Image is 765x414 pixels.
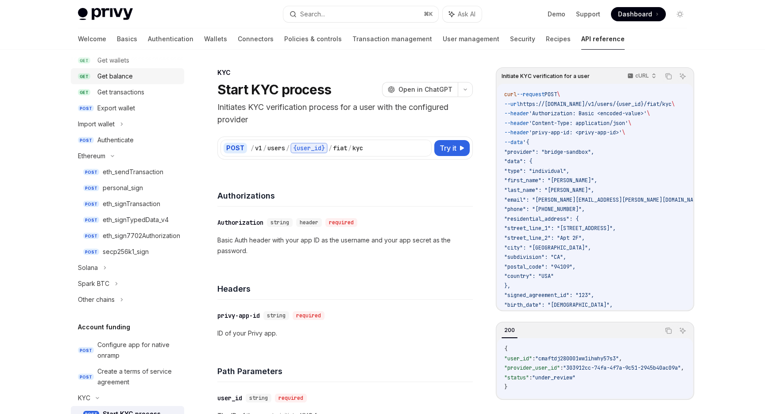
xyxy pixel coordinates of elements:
[504,158,532,165] span: "data": {
[611,7,666,21] a: Dashboard
[78,89,90,96] span: GET
[97,366,179,387] div: Create a terms of service agreement
[217,365,473,377] h4: Path Parameters
[352,28,432,50] a: Transaction management
[545,91,557,98] span: POST
[78,262,98,273] div: Solana
[78,151,105,161] div: Ethereum
[628,120,631,127] span: \
[504,187,594,194] span: "last_name": "[PERSON_NAME]",
[328,144,332,152] div: /
[78,119,115,129] div: Import wallet
[78,347,94,354] span: POST
[529,129,622,136] span: 'privy-app-id: <privy-app-id>'
[504,196,709,203] span: "email": "[PERSON_NAME][EMAIL_ADDRESS][PERSON_NAME][DOMAIN_NAME]",
[504,383,507,391] span: }
[563,364,681,371] span: "303912cc-74fa-4f7a-9c51-2945b40ac09a"
[520,101,672,108] span: https://[DOMAIN_NAME]/v1/users/{user_id}/fiat/kyc
[71,196,184,212] a: POSTeth_signTransaction
[238,28,274,50] a: Connectors
[117,28,137,50] a: Basics
[71,84,184,100] a: GETGet transactions
[681,364,684,371] span: ,
[504,374,529,381] span: "status"
[548,10,565,19] a: Demo
[504,129,529,136] span: --header
[83,169,99,176] span: POST
[78,137,94,144] span: POST
[504,120,529,127] span: --header
[78,393,90,403] div: KYC
[529,110,647,117] span: 'Authorization: Basic <encoded-value>'
[504,234,585,242] span: "street_line_2": "Apt 2F",
[398,85,452,94] span: Open in ChatGPT
[103,215,169,225] div: eth_signTypedData_v4
[97,103,135,113] div: Export wallet
[504,206,585,213] span: "phone": "[PHONE_NUMBER]",
[71,244,184,260] a: POSTsecp256k1_sign
[647,110,650,117] span: \
[535,355,619,362] span: "cmaftdj280001ww1ihwhy57s3"
[504,364,560,371] span: "provider_user_id"
[204,28,227,50] a: Wallets
[663,70,674,82] button: Copy the contents from the code block
[576,10,600,19] a: Support
[78,294,115,305] div: Other chains
[103,183,143,193] div: personal_sign
[504,91,517,98] span: curl
[443,28,499,50] a: User management
[622,129,625,136] span: \
[504,168,569,175] span: "type": "individual",
[275,394,307,402] div: required
[71,164,184,180] a: POSTeth_sendTransaction
[529,374,532,381] span: :
[217,311,260,320] div: privy-app-id
[217,218,263,227] div: Authorization
[217,394,242,402] div: user_id
[103,199,160,209] div: eth_signTransaction
[504,273,554,280] span: "country": "USA"
[523,139,529,146] span: '{
[283,6,438,22] button: Search...⌘K
[263,144,267,152] div: /
[504,244,591,251] span: "city": "[GEOGRAPHIC_DATA]",
[103,230,180,241] div: eth_sign7702Authorization
[502,73,590,80] span: Initiate KYC verification for a user
[267,312,286,319] span: string
[618,10,652,19] span: Dashboard
[293,311,325,320] div: required
[71,180,184,196] a: POSTpersonal_sign
[78,8,133,20] img: light logo
[504,148,594,156] span: "provider": "bridge-sandbox",
[504,139,523,146] span: --data
[286,144,290,152] div: /
[434,140,470,156] button: Try it
[290,143,328,153] div: {user_id}
[78,28,106,50] a: Welcome
[217,328,473,339] p: ID of your Privy app.
[71,228,184,244] a: POSTeth_sign7702Authorization
[71,212,184,228] a: POSTeth_signTypedData_v4
[78,105,94,112] span: POST
[97,87,144,98] div: Get transactions
[673,7,687,21] button: Toggle dark mode
[71,337,184,363] a: POSTConfigure app for native onramp
[532,355,535,362] span: :
[71,363,184,390] a: POSTCreate a terms of service agreement
[78,73,90,80] span: GET
[325,218,357,227] div: required
[300,219,318,226] span: header
[517,91,545,98] span: --request
[78,278,109,289] div: Spark BTC
[510,28,535,50] a: Security
[352,144,363,152] div: kyc
[267,144,285,152] div: users
[270,219,289,226] span: string
[249,394,268,402] span: string
[217,283,473,295] h4: Headers
[97,71,133,82] div: Get balance
[103,246,149,257] div: secp256k1_sign
[71,100,184,116] a: POSTExport wallet
[622,69,660,84] button: cURL
[300,9,325,20] div: Search...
